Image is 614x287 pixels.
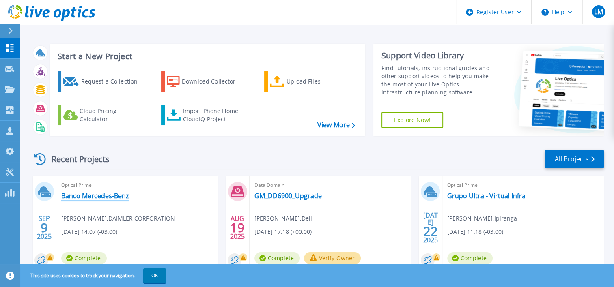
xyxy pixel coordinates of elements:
a: Request a Collection [58,71,148,92]
span: Optical Prime [61,181,213,190]
div: Recent Projects [31,149,121,169]
h3: Start a New Project [58,52,355,61]
a: Explore Now! [381,112,443,128]
span: [PERSON_NAME] , Dell [254,214,312,223]
a: Cloud Pricing Calculator [58,105,148,125]
span: [PERSON_NAME] , DAIMLER CORPORATION [61,214,175,223]
div: Support Video Library [381,50,497,61]
div: [DATE] 2025 [423,213,438,242]
div: Request a Collection [81,73,146,90]
a: Banco Mercedes-Benz [61,192,129,200]
button: OK [143,268,166,283]
div: Upload Files [287,73,351,90]
button: Verify Owner [304,252,361,264]
a: Download Collector [161,71,252,92]
span: Optical Prime [447,181,599,190]
div: AUG 2025 [230,213,245,242]
span: [DATE] 17:18 (+00:00) [254,227,312,236]
a: GM_DD6900_Upgrade [254,192,322,200]
span: 22 [423,228,438,235]
div: Find tutorials, instructional guides and other support videos to help you make the most of your L... [381,64,497,96]
a: Grupo Ultra - Virtual Infra [447,192,526,200]
span: [DATE] 11:18 (-03:00) [447,227,503,236]
span: Complete [61,252,107,264]
a: All Projects [545,150,604,168]
span: LM [594,9,603,15]
span: 9 [41,224,48,231]
span: [PERSON_NAME] , Ipiranga [447,214,517,223]
a: Upload Files [264,71,355,92]
span: Data Domain [254,181,406,190]
span: 19 [230,224,245,231]
span: Complete [254,252,300,264]
div: Import Phone Home CloudIQ Project [183,107,246,123]
span: Complete [447,252,493,264]
a: View More [317,121,355,129]
div: Cloud Pricing Calculator [80,107,144,123]
div: Download Collector [182,73,247,90]
span: This site uses cookies to track your navigation. [22,268,166,283]
div: SEP 2025 [37,213,52,242]
span: [DATE] 14:07 (-03:00) [61,227,117,236]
